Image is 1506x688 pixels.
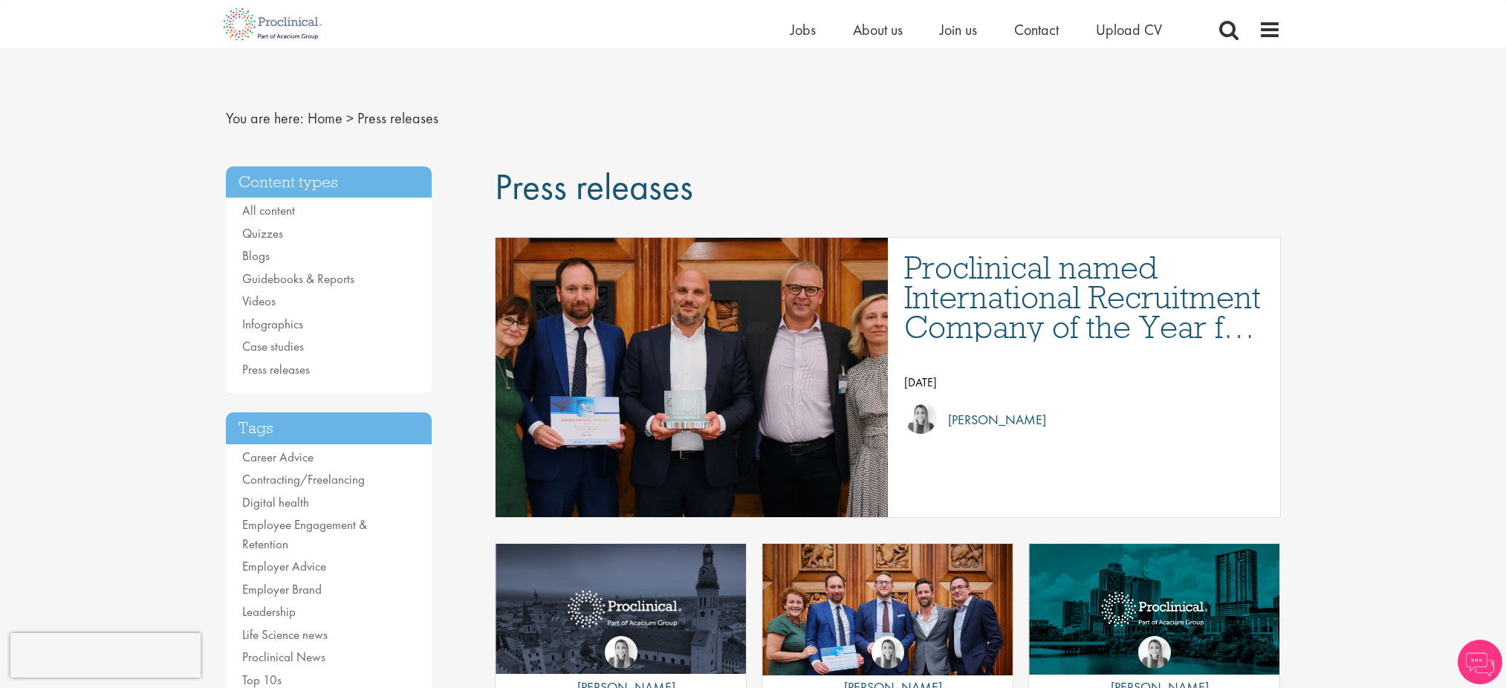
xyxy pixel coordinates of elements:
[10,633,201,678] iframe: reCAPTCHA
[940,20,977,39] a: Join us
[605,636,637,669] img: Hannah Burke
[937,409,1046,431] p: [PERSON_NAME]
[242,626,328,643] a: Life Science news
[242,247,270,264] a: Blogs
[872,636,904,669] img: Hannah Burke
[762,544,1013,675] a: Link to a post
[346,108,354,128] span: >
[1138,636,1171,669] img: Hannah Burke
[1096,20,1162,39] a: Upload CV
[242,361,310,377] a: Press releases
[791,20,816,39] a: Jobs
[904,371,1265,394] p: [DATE]
[242,516,367,552] a: Employee Engagement & Retention
[495,163,693,210] span: Press releases
[308,108,343,128] a: breadcrumb link
[242,672,282,688] a: Top 10s
[242,449,314,465] a: Career Advice
[242,338,304,354] a: Case studies
[1029,544,1279,675] a: Link to a post
[242,202,295,218] a: All content
[904,253,1265,342] h3: Proclinical named International Recruitment Company of the Year for the second year running
[904,401,1265,438] a: Hannah Burke [PERSON_NAME]
[904,401,937,434] img: Hannah Burke
[242,471,365,487] a: Contracting/Freelancing
[242,558,326,574] a: Employer Advice
[496,544,746,674] img: Proclinical launches in Munich
[853,20,903,39] a: About us
[424,238,959,517] img: Proclinical receives APSCo International Recruitment Company of the Year award
[242,649,325,665] a: Proclinical News
[242,316,303,332] a: Infographics
[226,166,432,198] h3: Content types
[1029,544,1279,675] img: Proclinical launches new office in Austin, TX
[226,412,432,444] h3: Tags
[1014,20,1059,39] a: Contact
[242,581,322,597] a: Employer Brand
[226,108,304,128] span: You are here:
[242,494,309,510] a: Digital health
[357,108,438,128] span: Press releases
[904,253,1265,342] a: Proclinical named International Recruitment Company of the Year for the second year runnin …
[242,293,276,309] a: Videos
[1458,640,1502,684] img: Chatbot
[242,270,354,287] a: Guidebooks & Reports
[242,225,283,241] a: Quizzes
[496,238,888,517] a: Link to a post
[496,544,746,675] a: Link to a post
[242,603,296,620] a: Leadership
